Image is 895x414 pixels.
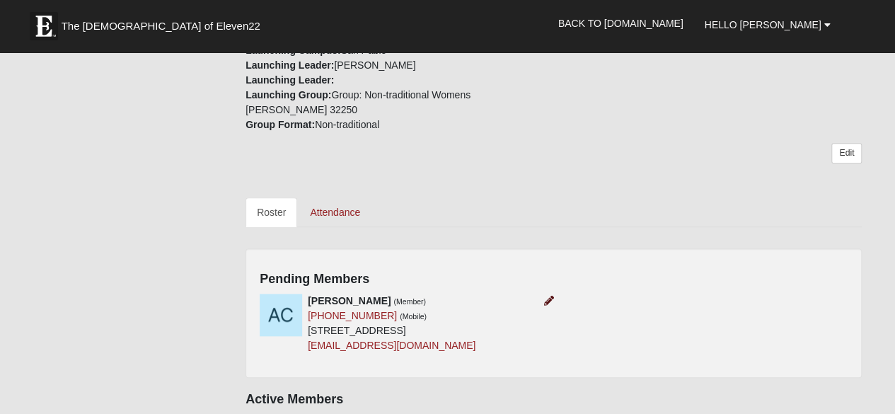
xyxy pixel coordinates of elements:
a: Back to [DOMAIN_NAME] [548,6,694,41]
span: The [DEMOGRAPHIC_DATA] of Eleven22 [62,19,260,33]
span: Hello [PERSON_NAME] [705,19,821,30]
a: Attendance [299,197,371,227]
a: [PHONE_NUMBER] [308,310,397,321]
strong: [PERSON_NAME] [308,295,391,306]
img: Eleven22 logo [30,12,58,40]
div: [STREET_ADDRESS] [308,294,475,353]
a: Edit [831,143,862,163]
small: (Member) [393,297,426,306]
a: Roster [246,197,297,227]
strong: Launching Group: [246,89,331,100]
a: The [DEMOGRAPHIC_DATA] of Eleven22 [23,5,306,40]
a: Hello [PERSON_NAME] [694,7,841,42]
strong: Launching Leader: [246,74,334,86]
a: [EMAIL_ADDRESS][DOMAIN_NAME] [308,340,475,351]
small: (Mobile) [400,312,427,321]
h4: Pending Members [260,272,848,287]
strong: Group Format: [246,119,315,130]
strong: Launching Leader: [246,59,334,71]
